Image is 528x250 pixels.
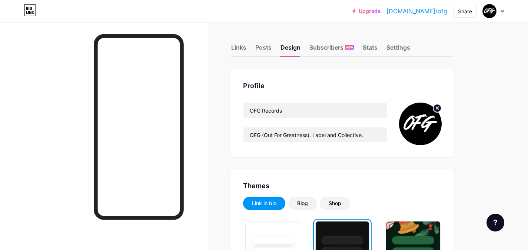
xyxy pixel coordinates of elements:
[399,103,442,145] img: ofg
[255,43,272,56] div: Posts
[386,7,447,16] a: [DOMAIN_NAME]/ofg
[252,200,276,207] div: Link in bio
[458,7,472,15] div: Share
[231,43,246,56] div: Links
[346,45,353,50] span: NEW
[297,200,308,207] div: Blog
[482,4,497,18] img: ofg
[280,43,300,56] div: Design
[329,200,341,207] div: Shop
[352,8,381,14] a: Upgrade
[386,43,410,56] div: Settings
[309,43,354,56] div: Subscribers
[243,127,387,142] input: Bio
[363,43,378,56] div: Stats
[243,81,442,91] div: Profile
[243,181,442,191] div: Themes
[243,103,387,118] input: Name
